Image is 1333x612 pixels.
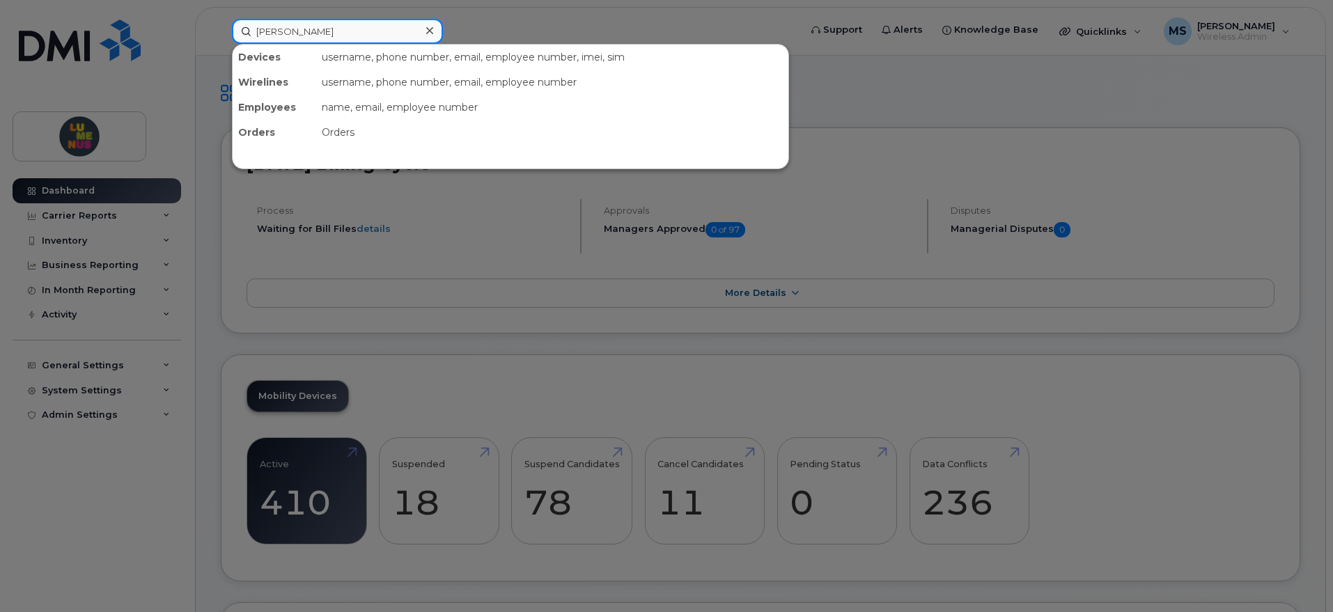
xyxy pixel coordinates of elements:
div: Wirelines [233,70,316,95]
div: username, phone number, email, employee number, imei, sim [316,45,788,70]
div: Orders [233,120,316,145]
div: name, email, employee number [316,95,788,120]
div: Employees [233,95,316,120]
div: Devices [233,45,316,70]
div: username, phone number, email, employee number [316,70,788,95]
div: Orders [316,120,788,145]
